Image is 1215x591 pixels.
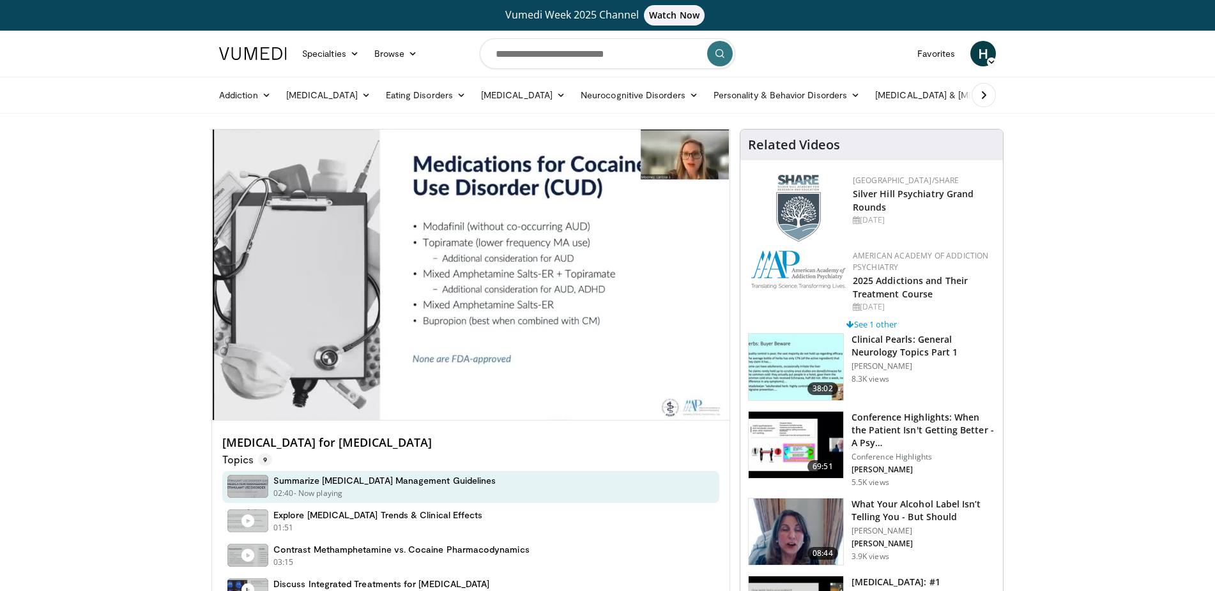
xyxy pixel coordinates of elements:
[807,382,838,395] span: 38:02
[853,188,974,213] a: Silver Hill Psychiatry Grand Rounds
[273,509,482,521] h4: Explore [MEDICAL_DATA] Trends & Clinical Effects
[852,526,995,536] p: [PERSON_NAME]
[853,250,989,273] a: American Academy of Addiction Psychiatry
[222,453,272,466] p: Topics
[211,82,279,108] a: Addiction
[219,47,287,60] img: VuMedi Logo
[910,41,963,66] a: Favorites
[852,333,995,359] h3: Clinical Pearls: General Neurology Topics Part 1
[273,544,530,555] h4: Contrast Methamphetamine vs. Cocaine Pharmacodynamics
[748,137,840,153] h4: Related Videos
[748,498,995,565] a: 08:44 What Your Alcohol Label Isn’t Telling You - But Should [PERSON_NAME] [PERSON_NAME] 3.9K views
[644,5,705,26] span: Watch Now
[970,41,996,66] a: H
[807,460,838,473] span: 69:51
[221,5,994,26] a: Vumedi Week 2025 ChannelWatch Now
[852,374,889,384] p: 8.3K views
[212,130,730,421] video-js: Video Player
[867,82,1050,108] a: [MEDICAL_DATA] & [MEDICAL_DATA]
[573,82,706,108] a: Neurocognitive Disorders
[852,539,995,549] p: [PERSON_NAME]
[273,488,294,499] p: 02:40
[852,361,995,371] p: [PERSON_NAME]
[846,318,897,330] a: See 1 other
[273,578,489,590] h4: Discuss Integrated Treatments for [MEDICAL_DATA]
[749,334,843,400] img: 91ec4e47-6cc3-4d45-a77d-be3eb23d61cb.150x105_q85_crop-smart_upscale.jpg
[852,498,995,523] h3: What Your Alcohol Label Isn’t Telling You - But Should
[378,82,473,108] a: Eating Disorders
[852,452,995,462] p: Conference Highlights
[852,411,995,449] h3: Conference Highlights: When the Patient Isn't Getting Better - A Psy…
[273,475,496,486] h4: Summarize [MEDICAL_DATA] Management Guidelines
[748,411,995,488] a: 69:51 Conference Highlights: When the Patient Isn't Getting Better - A Psy… Conference Highlights...
[367,41,425,66] a: Browse
[294,41,367,66] a: Specialties
[294,488,343,499] p: - Now playing
[852,551,889,562] p: 3.9K views
[852,477,889,488] p: 5.5K views
[807,547,838,560] span: 08:44
[473,82,573,108] a: [MEDICAL_DATA]
[258,453,272,466] span: 9
[853,274,968,300] a: 2025 Addictions and Their Treatment Course
[751,250,846,289] img: f7c290de-70ae-47e0-9ae1-04035161c232.png.150x105_q85_autocrop_double_scale_upscale_version-0.2.png
[706,82,867,108] a: Personality & Behavior Disorders
[480,38,735,69] input: Search topics, interventions
[273,557,294,568] p: 03:15
[776,175,821,242] img: f8aaeb6d-318f-4fcf-bd1d-54ce21f29e87.png.150x105_q85_autocrop_double_scale_upscale_version-0.2.png
[222,436,719,450] h4: [MEDICAL_DATA] for [MEDICAL_DATA]
[853,214,993,226] div: [DATE]
[279,82,378,108] a: [MEDICAL_DATA]
[749,498,843,565] img: 09bfd019-53f6-42aa-b76c-a75434d8b29a.150x105_q85_crop-smart_upscale.jpg
[273,522,294,534] p: 01:51
[853,175,959,186] a: [GEOGRAPHIC_DATA]/SHARE
[853,301,993,313] div: [DATE]
[852,465,995,475] p: [PERSON_NAME]
[748,333,995,401] a: 38:02 Clinical Pearls: General Neurology Topics Part 1 [PERSON_NAME] 8.3K views
[749,412,843,478] img: 4362ec9e-0993-4580-bfd4-8e18d57e1d49.150x105_q85_crop-smart_upscale.jpg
